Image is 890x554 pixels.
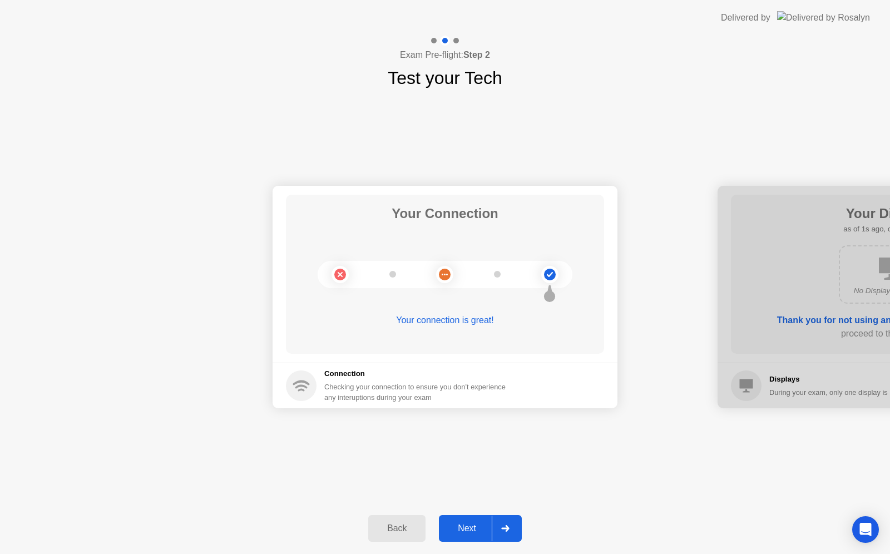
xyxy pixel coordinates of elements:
[721,11,770,24] div: Delivered by
[852,516,879,543] div: Open Intercom Messenger
[439,515,522,542] button: Next
[392,204,498,224] h1: Your Connection
[463,50,490,60] b: Step 2
[388,65,502,91] h1: Test your Tech
[400,48,490,62] h4: Exam Pre-flight:
[324,382,512,403] div: Checking your connection to ensure you don’t experience any interuptions during your exam
[372,523,422,533] div: Back
[442,523,492,533] div: Next
[286,314,604,327] div: Your connection is great!
[777,11,870,24] img: Delivered by Rosalyn
[368,515,426,542] button: Back
[324,368,512,379] h5: Connection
